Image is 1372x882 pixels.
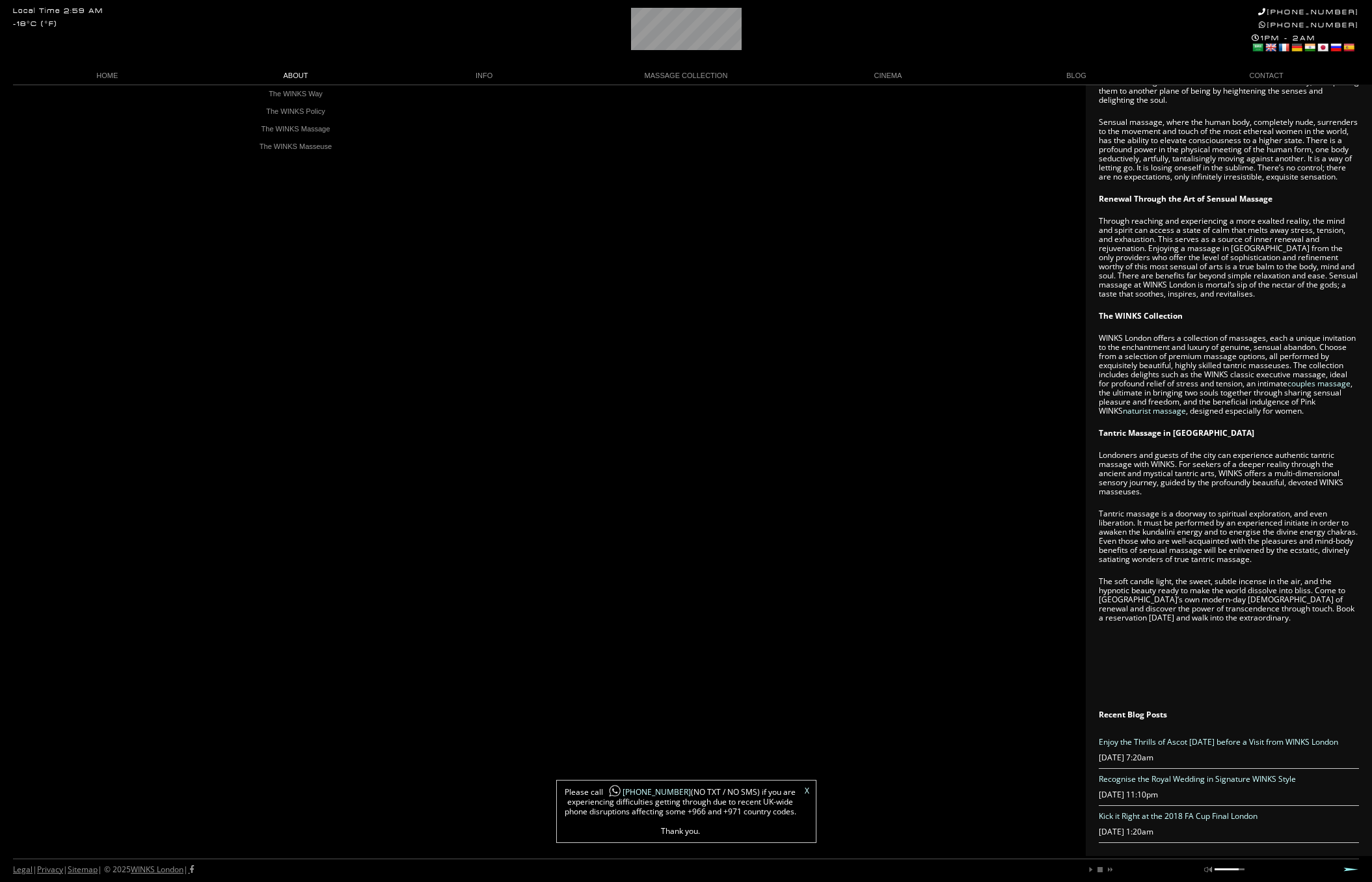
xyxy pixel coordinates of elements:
div: Local Time 2:59 AM [13,8,103,15]
a: next [1105,866,1113,874]
a: Recognise the Royal Wedding in Signature WINKS Style [1099,773,1296,784]
p: WINKS London offers a collection of massages, each a unique invitation to the enchantment and lux... [1099,334,1359,416]
p: Through reaching and experiencing a more exalted reality, the mind and spirit can access a state ... [1099,217,1359,299]
a: Sitemap [68,864,98,875]
a: The WINKS Policy [240,103,351,120]
a: [PHONE_NUMBER] [603,786,691,797]
a: Privacy [37,864,63,875]
a: Russian [1330,42,1341,53]
a: The WINKS Massage [240,120,351,138]
a: WINKS London [131,864,183,875]
a: Hindi [1304,42,1315,53]
p: The soft candle light, the sweet, subtle incense in the air, and the hypnotic beauty ready to mak... [1099,577,1359,622]
a: English [1265,42,1276,53]
a: naturist massage [1123,405,1186,416]
li: [DATE] 7:20am [1099,732,1359,769]
a: INFO [390,67,578,85]
li: [DATE] 11:10pm [1099,769,1359,806]
a: CONTACT [1170,67,1359,85]
div: 1PM - 2AM [1252,34,1359,55]
a: The WINKS Masseuse [240,138,351,155]
h3: Recent Blog Posts [1099,711,1359,719]
strong: The WINKS Collection [1099,310,1183,321]
a: French [1278,42,1289,53]
a: Next [1343,867,1359,872]
p: WINKS is where the men and women of London let themselves be lured away from the burdens of moder... [1099,50,1359,105]
a: BLOG [982,67,1171,85]
div: -18°C (°F) [13,21,57,28]
a: The WINKS Way [240,85,351,103]
a: Enjoy the Thrills of Ascot [DATE] before a Visit from WINKS London [1099,736,1338,747]
a: stop [1096,866,1104,874]
img: whatsapp-icon1.png [608,784,621,798]
a: CINEMA [794,67,982,85]
strong: Tantric Massage in [GEOGRAPHIC_DATA] [1099,427,1254,438]
a: Spanish [1343,42,1354,53]
a: German [1291,42,1302,53]
p: Sensual massage, where the human body, completely nude, surrenders to the movement and touch of t... [1099,118,1359,181]
a: Kick it Right at the 2018 FA Cup Final London [1099,810,1258,822]
a: Japanese [1317,42,1328,53]
p: Londoners and guests of the city can experience authentic tantric massage with WINKS. For seekers... [1099,451,1359,496]
a: MASSAGE COLLECTION [578,67,794,85]
a: Arabic [1252,42,1263,53]
a: X [805,787,809,795]
a: play [1087,866,1095,874]
a: mute [1204,866,1212,874]
div: | | | © 2025 | [13,859,194,880]
strong: Renewal Through the Art of Sensual Massage [1099,193,1272,204]
a: ABOUT [202,67,390,85]
a: Legal [13,864,33,875]
a: [PHONE_NUMBER] [1259,21,1359,29]
a: [PHONE_NUMBER] [1258,8,1359,16]
a: couples massage [1287,378,1351,389]
p: Tantric massage is a doorway to spiritual exploration, and even liberation. It must be performed ... [1099,509,1359,564]
span: Please call (NO TXT / NO SMS) if you are experiencing difficulties getting through due to recent ... [563,787,798,836]
li: [DATE] 1:20am [1099,806,1359,843]
a: HOME [13,67,202,85]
